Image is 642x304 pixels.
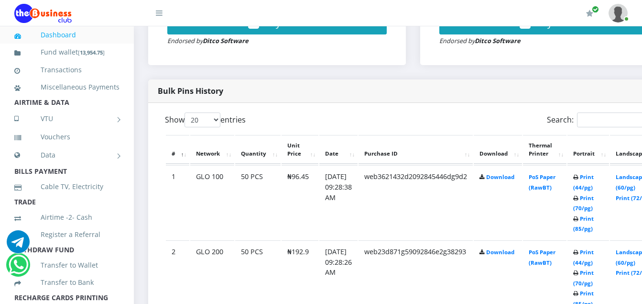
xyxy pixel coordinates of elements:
[14,224,120,246] a: Register a Referral
[573,194,594,212] a: Print (70/pg)
[523,135,566,165] th: Thermal Printer: activate to sort column ascending
[609,4,628,23] img: User
[235,135,281,165] th: Quantity: activate to sort column ascending
[14,126,120,148] a: Vouchers
[14,4,72,23] img: Logo
[474,135,522,165] th: Download: activate to sort column ascending
[529,173,555,191] a: PoS Paper (RawBT)
[573,269,594,287] a: Print (70/pg)
[14,59,120,81] a: Transactions
[78,49,105,56] small: [ ]
[185,113,220,127] select: Showentries
[486,173,514,180] a: Download
[264,16,306,29] span: Buy Now!
[167,36,249,45] small: Endorsed by
[359,135,473,165] th: Purchase ID: activate to sort column ascending
[529,248,555,266] a: PoS Paper (RawBT)
[439,36,521,45] small: Endorsed by
[573,248,594,266] a: Print (44/pg)
[190,135,234,165] th: Network: activate to sort column ascending
[14,206,120,228] a: Airtime -2- Cash
[586,10,593,17] i: Renew/Upgrade Subscription
[80,49,103,56] b: 13,954.75
[158,86,223,96] strong: Bulk Pins History
[14,254,120,276] a: Transfer to Wallet
[319,135,358,165] th: Date: activate to sort column ascending
[14,107,120,131] a: VTU
[475,36,521,45] strong: Ditco Software
[203,36,249,45] strong: Ditco Software
[486,248,514,256] a: Download
[166,165,189,239] td: 1
[282,165,318,239] td: ₦96.45
[14,176,120,198] a: Cable TV, Electricity
[592,6,599,13] span: Renew/Upgrade Subscription
[7,237,30,253] a: Chat for support
[235,165,281,239] td: 50 PCS
[9,260,28,276] a: Chat for support
[190,165,234,239] td: GLO 100
[14,76,120,98] a: Miscellaneous Payments
[535,16,577,29] span: Buy Now!
[14,143,120,167] a: Data
[359,165,473,239] td: web3621432d2092845446dg9d2
[567,135,609,165] th: Portrait: activate to sort column ascending
[319,165,358,239] td: [DATE] 09:28:38 AM
[166,135,189,165] th: #: activate to sort column descending
[14,41,120,64] a: Fund wallet[13,954.75]
[282,135,318,165] th: Unit Price: activate to sort column ascending
[573,173,594,191] a: Print (44/pg)
[165,113,246,127] label: Show entries
[573,215,594,233] a: Print (85/pg)
[14,24,120,46] a: Dashboard
[14,271,120,293] a: Transfer to Bank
